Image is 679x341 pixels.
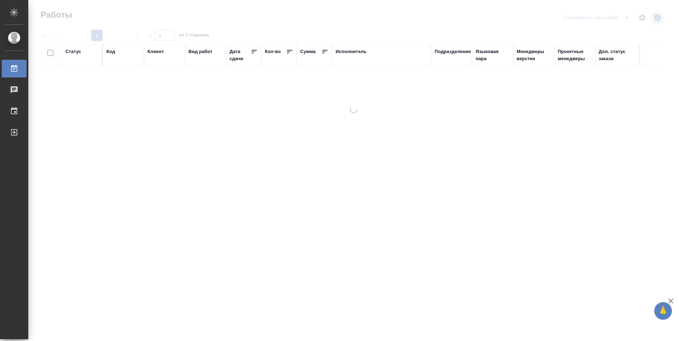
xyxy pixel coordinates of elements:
span: 🙏 [657,304,669,318]
div: Исполнитель [336,48,367,55]
div: Клиент [147,48,164,55]
div: Сумма [300,48,315,55]
div: Вид работ [188,48,213,55]
button: 🙏 [654,302,672,320]
div: Код [106,48,115,55]
div: Дата сдачи [230,48,251,62]
div: Статус [65,48,81,55]
div: Проектные менеджеры [558,48,592,62]
div: Подразделение [435,48,471,55]
div: Кол-во [265,48,281,55]
div: Языковая пара [476,48,510,62]
div: Менеджеры верстки [517,48,551,62]
div: Доп. статус заказа [599,48,636,62]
